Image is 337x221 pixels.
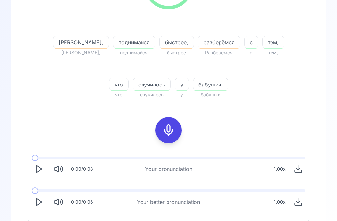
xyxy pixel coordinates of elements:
[262,49,284,57] span: тем,
[291,162,305,176] button: Download audio
[145,165,192,173] div: Your pronunciation
[198,38,240,46] span: разберёмся
[175,91,189,99] span: у
[51,162,66,176] button: Mute
[51,195,66,209] button: Mute
[109,78,129,91] button: что
[159,36,194,49] button: быстрее,
[32,162,46,176] button: Play
[71,166,93,172] div: 0:00 / 0:08
[113,49,155,57] span: поднимайся
[137,198,200,206] div: Your better pronunciation
[160,38,194,46] span: быстрее,
[159,49,194,57] span: быстрее
[263,38,284,46] span: тем,
[32,195,46,209] button: Play
[193,78,228,91] button: бабушки.
[291,195,305,209] button: Download audio
[271,162,288,176] div: 1.00 x
[109,81,128,88] span: что
[53,49,109,57] span: [PERSON_NAME],
[244,49,258,57] span: с
[262,36,284,49] button: тем,
[271,195,288,209] div: 1.00 x
[53,36,109,49] button: [PERSON_NAME],
[71,199,93,205] div: 0:00 / 0:06
[53,38,109,46] span: [PERSON_NAME],
[245,38,258,46] span: с
[113,38,155,46] span: поднимайся
[133,78,171,91] button: случилось
[193,81,228,88] span: бабушки.
[244,36,258,49] button: с
[109,91,129,99] span: что
[113,36,155,49] button: поднимайся
[193,91,228,99] span: бабушки
[133,81,170,88] span: случилось
[175,78,189,91] button: у
[175,81,189,88] span: у
[198,49,240,57] span: Разберёмся
[198,36,240,49] button: разберёмся
[133,91,171,99] span: случилось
